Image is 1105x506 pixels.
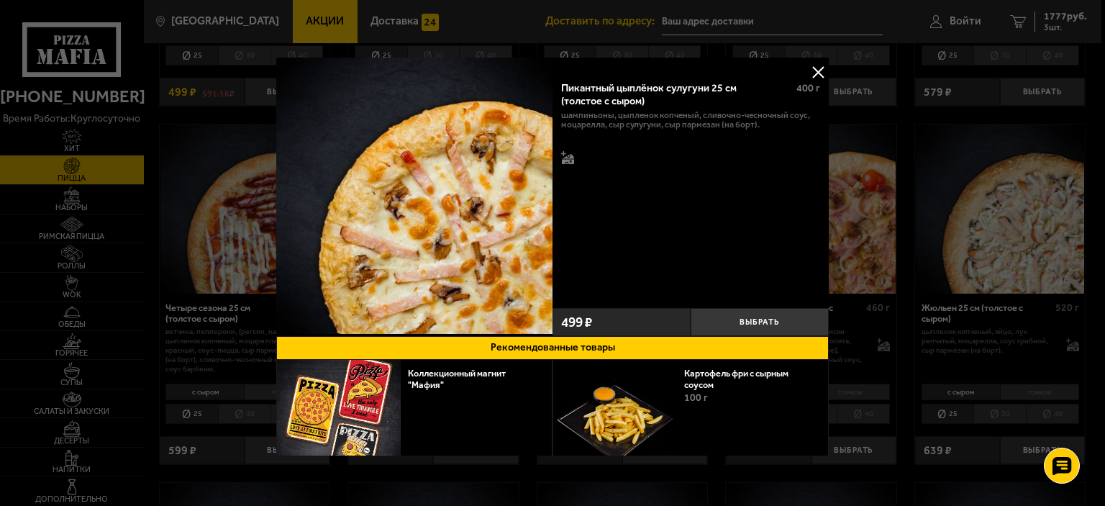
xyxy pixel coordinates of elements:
[276,58,552,336] a: Пикантный цыплёнок сулугуни 25 см (толстое с сыром)
[773,456,828,486] button: Выбрать
[796,82,820,94] span: 400 г
[561,82,786,107] div: Пикантный цыплёнок сулугуни 25 см (толстое с сыром)
[684,392,708,404] span: 100 г
[276,58,552,334] img: Пикантный цыплёнок сулугуни 25 см (толстое с сыром)
[684,368,788,390] a: Картофель фри с сырным соусом
[496,456,552,486] button: Выбрать
[276,336,829,360] button: Рекомендованные товары
[561,111,820,130] p: шампиньоны, цыпленок копченый, сливочно-чесночный соус, моцарелла, сыр сулугуни, сыр пармезан (на...
[561,315,592,329] span: 499 ₽
[691,308,829,336] button: Выбрать
[408,368,506,390] a: Коллекционный магнит "Мафия"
